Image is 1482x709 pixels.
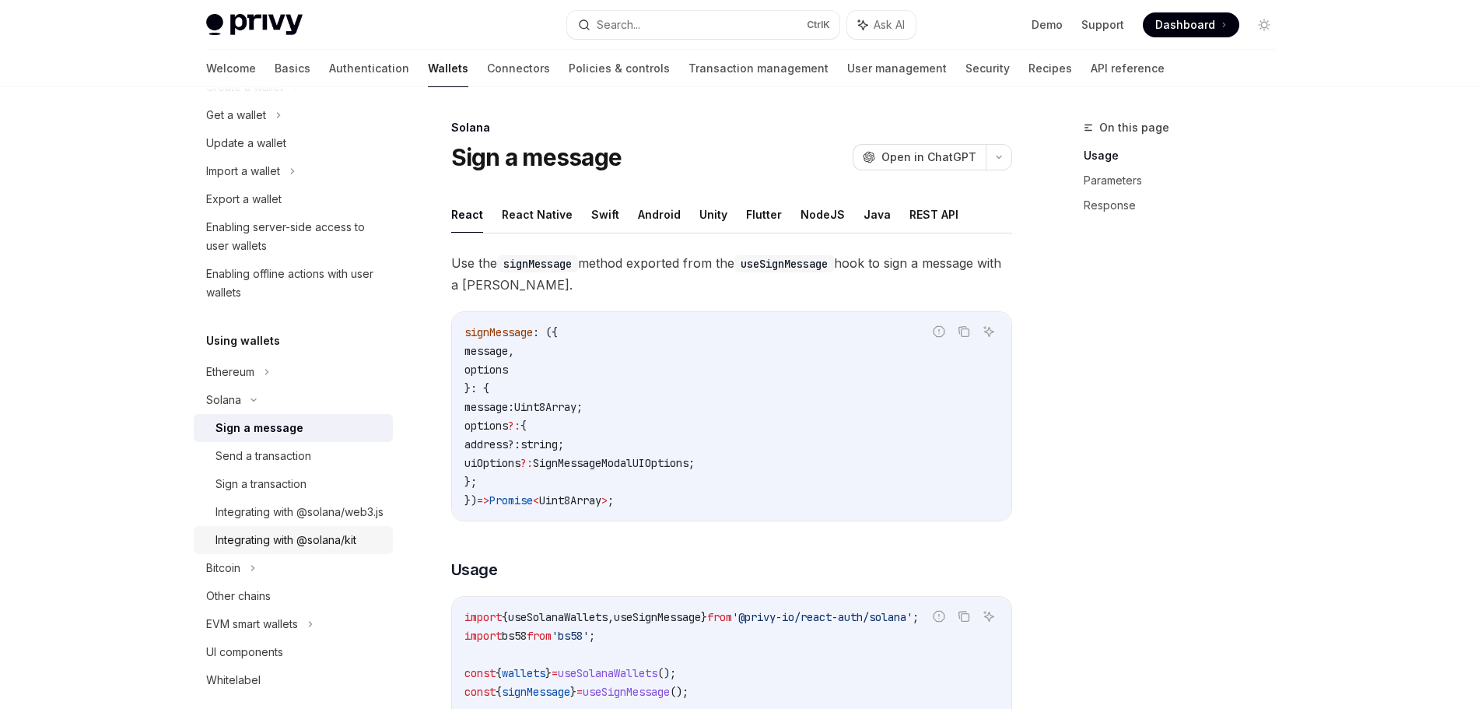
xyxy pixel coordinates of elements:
[464,437,514,451] span: address?
[614,610,701,624] span: useSignMessage
[601,493,608,507] span: >
[451,559,498,581] span: Usage
[206,218,384,255] div: Enabling server-side access to user wallets
[576,400,583,414] span: ;
[206,332,280,350] h5: Using wallets
[657,666,676,680] span: ();
[502,666,545,680] span: wallets
[608,610,614,624] span: ,
[1252,12,1277,37] button: Toggle dark mode
[464,629,502,643] span: import
[194,414,393,442] a: Sign a message
[194,260,393,307] a: Enabling offline actions with user wallets
[1032,17,1063,33] a: Demo
[670,685,688,699] span: ();
[206,391,241,409] div: Solana
[496,666,502,680] span: {
[734,255,834,272] code: useSignMessage
[464,344,508,358] span: message
[508,419,520,433] span: ?:
[847,11,916,39] button: Ask AI
[206,14,303,36] img: light logo
[206,134,286,153] div: Update a wallet
[464,610,502,624] span: import
[954,606,974,627] button: Copy the contents from the code block
[206,643,283,662] div: UI components
[913,610,919,624] span: ;
[533,493,539,507] span: <
[853,144,986,170] button: Open in ChatGPT
[206,587,271,605] div: Other chains
[206,50,256,87] a: Welcome
[1155,17,1215,33] span: Dashboard
[464,400,514,414] span: message:
[464,456,520,470] span: uiOptions
[558,437,564,451] span: ;
[206,615,298,634] div: EVM smart wallets
[194,442,393,470] a: Send a transaction
[552,666,558,680] span: =
[477,493,489,507] span: =>
[583,685,670,699] span: useSignMessage
[569,50,670,87] a: Policies & controls
[707,610,732,624] span: from
[545,666,552,680] span: }
[502,196,573,233] button: React Native
[206,190,282,209] div: Export a wallet
[206,559,240,577] div: Bitcoin
[909,196,958,233] button: REST API
[558,666,657,680] span: useSolanaWallets
[464,363,508,377] span: options
[215,503,384,521] div: Integrating with @solana/web3.js
[552,629,589,643] span: 'bs58'
[464,419,508,433] span: options
[732,610,913,624] span: '@privy-io/react-auth/solana'
[206,363,254,381] div: Ethereum
[1081,17,1124,33] a: Support
[929,606,949,627] button: Report incorrect code
[1084,168,1289,193] a: Parameters
[701,610,707,624] span: }
[451,143,622,171] h1: Sign a message
[965,50,1010,87] a: Security
[847,50,947,87] a: User management
[864,196,891,233] button: Java
[464,325,533,339] span: signMessage
[570,685,576,699] span: }
[194,498,393,526] a: Integrating with @solana/web3.js
[1091,50,1165,87] a: API reference
[206,265,384,302] div: Enabling offline actions with user wallets
[451,196,483,233] button: React
[496,685,502,699] span: {
[487,50,550,87] a: Connectors
[508,344,514,358] span: ,
[508,610,608,624] span: useSolanaWallets
[464,493,477,507] span: })
[699,196,727,233] button: Unity
[514,437,520,451] span: :
[502,629,527,643] span: bs58
[874,17,905,33] span: Ask AI
[215,475,307,493] div: Sign a transaction
[194,470,393,498] a: Sign a transaction
[464,666,496,680] span: const
[206,671,261,690] div: Whitelabel
[567,11,839,39] button: Search...CtrlK
[428,50,468,87] a: Wallets
[194,185,393,213] a: Export a wallet
[451,120,1012,135] div: Solana
[215,419,303,437] div: Sign a message
[1084,143,1289,168] a: Usage
[1084,193,1289,218] a: Response
[194,129,393,157] a: Update a wallet
[194,213,393,260] a: Enabling server-side access to user wallets
[215,531,356,549] div: Integrating with @solana/kit
[608,493,614,507] span: ;
[194,526,393,554] a: Integrating with @solana/kit
[489,493,533,507] span: Promise
[638,196,681,233] button: Android
[1143,12,1239,37] a: Dashboard
[514,400,576,414] span: Uint8Array
[194,582,393,610] a: Other chains
[688,456,695,470] span: ;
